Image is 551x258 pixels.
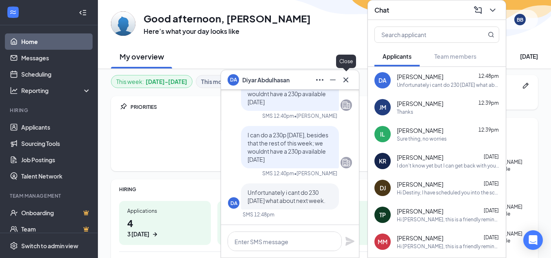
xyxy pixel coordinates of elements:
input: Search applicant [375,27,471,42]
h1: Good afternoon, [PERSON_NAME] [144,11,311,25]
div: This week : [116,77,187,86]
svg: Pen [522,82,530,90]
div: BB [517,16,523,23]
a: New hires00 [DATE]ArrowRight [316,201,407,245]
svg: Ellipses [315,75,325,85]
div: Sure thing, no worries [397,135,447,142]
div: Thanks [397,108,413,115]
button: Minimize [326,73,339,86]
span: [DATE] [484,154,499,160]
a: Sourcing Tools [21,135,91,152]
span: [DATE] [484,234,499,240]
div: Reporting [21,86,91,95]
svg: Company [341,158,351,168]
div: SMS 12:48pm [243,211,274,218]
a: Messages [21,50,91,66]
svg: Company [341,100,351,110]
span: [PERSON_NAME] [397,153,443,161]
span: 12:48pm [478,73,499,79]
span: [DATE] [484,181,499,187]
a: Home [21,33,91,50]
svg: ComposeMessage [473,5,483,15]
span: • [PERSON_NAME] [294,112,337,119]
h3: Chat [374,6,389,15]
button: Ellipses [313,73,326,86]
h1: 4 [127,216,203,238]
span: • [PERSON_NAME] [294,170,337,177]
span: [PERSON_NAME] [397,99,443,108]
span: Team members [434,53,476,60]
div: New hires [324,207,399,214]
div: JM [379,103,386,111]
button: ComposeMessage [471,4,485,17]
svg: Minimize [328,75,338,85]
div: Hi Destiny, I have scheduled you into the schedule for [DATE]. If something needs to change, plea... [397,189,499,196]
div: DA [230,200,237,207]
b: This month [201,77,231,86]
div: TP [379,211,386,219]
svg: Cross [341,75,351,85]
div: Hiring [10,107,89,114]
a: TeamCrown [21,221,91,237]
h3: Here’s what your day looks like [144,27,311,36]
div: Open Intercom Messenger [523,230,543,250]
span: Applicants [383,53,412,60]
svg: Pin [119,103,127,111]
div: PRIORITIES [131,104,407,110]
a: Scheduling [21,66,91,82]
svg: Plane [345,236,355,246]
div: DJ [380,184,386,192]
b: [DATE] - [DATE] [146,77,187,86]
span: Unfortunately i cant do 230 [DATE] what about next week. [248,189,325,204]
div: Hi [PERSON_NAME], this is a friendly reminder. Please select a meeting time slot for your Part Ti... [397,216,499,223]
a: Talent Network [21,168,91,184]
div: KR [379,157,386,165]
div: Switch to admin view [21,242,78,250]
svg: Analysis [10,86,18,95]
div: IL [380,130,385,138]
svg: ChevronDown [488,5,498,15]
svg: WorkstreamLogo [9,8,17,16]
div: MM [378,238,387,246]
span: [DATE] [484,207,499,214]
svg: ArrowRight [151,230,159,238]
div: SMS 12:40pm [262,170,294,177]
div: [DATE] [520,52,538,60]
button: ChevronDown [486,4,499,17]
a: Applicants [21,119,91,135]
div: I don't know yet but I can get back with you later to let you know [397,162,499,169]
div: Applications [127,207,203,214]
a: OnboardingCrown [21,205,91,221]
div: DA [378,76,387,84]
div: 3 [DATE] [127,230,149,238]
div: SMS 12:40pm [262,112,294,119]
img: Brandon Brown [111,11,135,36]
span: [PERSON_NAME] [397,73,443,81]
h1: 0 [324,216,399,238]
div: HIRING [119,186,407,193]
span: 12:39pm [478,127,499,133]
svg: MagnifyingGlass [488,31,494,38]
span: [PERSON_NAME] [397,126,443,135]
span: [PERSON_NAME] [397,207,443,215]
div: Close [336,55,356,68]
svg: Collapse [79,9,87,17]
h2: My overview [119,51,164,62]
div: Team Management [10,192,89,199]
svg: Settings [10,242,18,250]
span: [PERSON_NAME] [397,180,443,188]
div: Unfortunately i cant do 230 [DATE] what about next week. [397,82,499,88]
button: Cross [339,73,352,86]
a: Applications43 [DATE]ArrowRight [119,201,211,245]
span: 12:39pm [478,100,499,106]
a: Job Postings [21,152,91,168]
span: [PERSON_NAME] [397,234,443,242]
span: Diyar Abdulhasan [242,75,290,84]
div: Hi [PERSON_NAME], this is a friendly reminder. Please select a meeting time slot for your Part Ti... [397,243,499,250]
a: Interviews108 [DATE]ArrowRight [217,201,309,245]
span: I can do a 230p [DATE], besides that the rest of this week; we wouldnt have a 230p available [DATE] [248,131,328,163]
